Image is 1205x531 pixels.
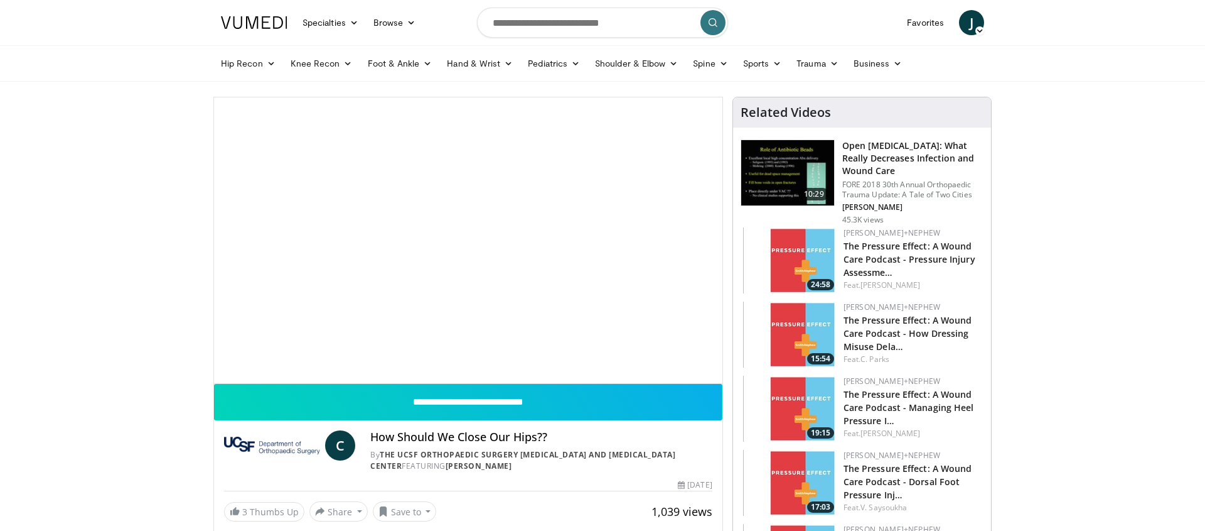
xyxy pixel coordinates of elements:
a: The UCSF Orthopaedic Surgery [MEDICAL_DATA] and [MEDICAL_DATA] Center [370,449,675,471]
a: 17:03 [743,450,837,516]
a: [PERSON_NAME]+Nephew [843,302,940,312]
a: [PERSON_NAME] [446,461,512,471]
a: V. Saysoukha [860,502,907,513]
span: 1,039 views [651,504,712,519]
a: The Pressure Effect: A Wound Care Podcast - Dorsal Foot Pressure Inj… [843,463,972,501]
span: 10:29 [799,188,829,200]
span: 24:58 [807,279,834,290]
h3: Open [MEDICAL_DATA]: What Really Decreases Infection and Wound Care [842,140,983,177]
a: Business [846,51,910,76]
button: Share [309,501,368,522]
img: 60a7b2e5-50df-40c4-868a-521487974819.150x105_q85_crop-smart_upscale.jpg [743,376,837,442]
a: 15:54 [743,302,837,368]
img: d68379d8-97de-484f-9076-f39c80eee8eb.150x105_q85_crop-smart_upscale.jpg [743,450,837,516]
h4: Related Videos [741,105,831,120]
a: [PERSON_NAME]+Nephew [843,227,940,238]
div: Feat. [843,502,981,513]
input: Search topics, interventions [477,8,728,38]
span: 3 [242,506,247,518]
a: The Pressure Effect: A Wound Care Podcast - How Dressing Misuse Dela… [843,314,972,353]
a: 24:58 [743,227,837,293]
a: Pediatrics [520,51,587,76]
a: [PERSON_NAME]+Nephew [843,450,940,461]
a: 19:15 [743,376,837,442]
a: Specialties [295,10,366,35]
a: Knee Recon [283,51,360,76]
a: Spine [685,51,735,76]
div: Feat. [843,354,981,365]
span: 15:54 [807,353,834,364]
a: Sports [736,51,790,76]
div: Feat. [843,280,981,291]
span: 19:15 [807,427,834,439]
a: Foot & Ankle [360,51,440,76]
a: Browse [366,10,424,35]
img: 2a658e12-bd38-46e9-9f21-8239cc81ed40.150x105_q85_crop-smart_upscale.jpg [743,227,837,293]
a: J [959,10,984,35]
img: 61e02083-5525-4adc-9284-c4ef5d0bd3c4.150x105_q85_crop-smart_upscale.jpg [743,302,837,368]
span: 17:03 [807,501,834,513]
p: 45.3K views [842,215,884,225]
div: [DATE] [678,479,712,491]
a: The Pressure Effect: A Wound Care Podcast - Managing Heel Pressure I… [843,388,974,427]
a: The Pressure Effect: A Wound Care Podcast - Pressure Injury Assessme… [843,240,975,278]
a: [PERSON_NAME] [860,428,920,439]
button: Save to [373,501,437,522]
a: Favorites [899,10,951,35]
h4: How Should We Close Our Hips?? [370,430,712,444]
video-js: Video Player [214,97,722,384]
img: VuMedi Logo [221,16,287,29]
a: Hip Recon [213,51,283,76]
a: [PERSON_NAME]+Nephew [843,376,940,386]
a: [PERSON_NAME] [860,280,920,290]
a: Hand & Wrist [439,51,520,76]
a: Shoulder & Elbow [587,51,685,76]
a: 10:29 Open [MEDICAL_DATA]: What Really Decreases Infection and Wound Care FORE 2018 30th Annual O... [741,140,983,225]
img: ded7be61-cdd8-40fc-98a3-de551fea390e.150x105_q85_crop-smart_upscale.jpg [741,140,834,205]
a: Trauma [789,51,846,76]
div: Feat. [843,428,981,439]
p: [PERSON_NAME] [842,202,983,212]
img: The UCSF Orthopaedic Surgery Arthritis and Joint Replacement Center [224,430,320,461]
a: 3 Thumbs Up [224,502,304,522]
div: By FEATURING [370,449,712,472]
p: FORE 2018 30th Annual Orthopaedic Trauma Update: A Tale of Two Cities [842,180,983,200]
a: C. Parks [860,354,889,364]
a: C [325,430,355,461]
